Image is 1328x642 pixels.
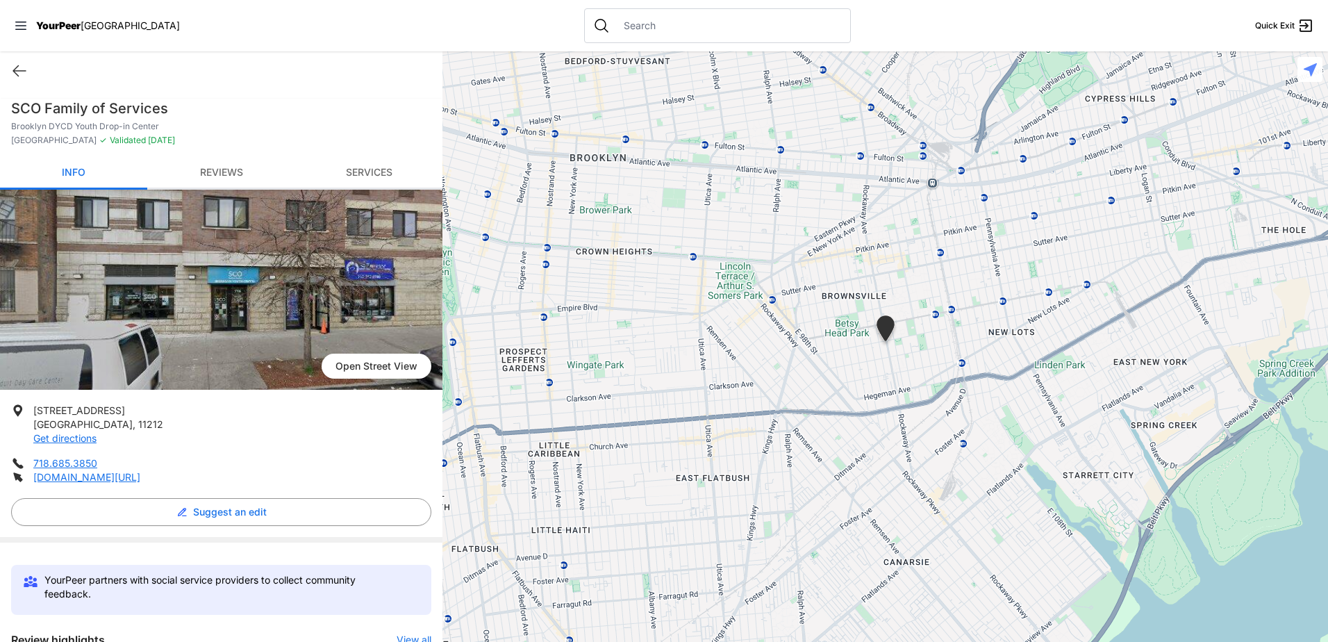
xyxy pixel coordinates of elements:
[295,157,442,190] a: Services
[193,505,267,519] span: Suggest an edit
[99,135,107,146] span: ✓
[615,19,842,33] input: Search
[33,432,97,444] a: Get directions
[33,457,97,469] a: 718.685.3850
[322,354,431,379] span: Open Street View
[33,404,125,416] span: [STREET_ADDRESS]
[874,315,897,347] div: Brooklyn DYCD Youth Drop-in Center
[1255,17,1314,34] a: Quick Exit
[11,99,431,118] h1: SCO Family of Services
[11,498,431,526] button: Suggest an edit
[133,418,135,430] span: ,
[138,418,163,430] span: 11212
[146,135,175,145] span: [DATE]
[110,135,146,145] span: Validated
[36,22,180,30] a: YourPeer[GEOGRAPHIC_DATA]
[11,121,431,132] p: Brooklyn DYCD Youth Drop-in Center
[36,19,81,31] span: YourPeer
[33,471,140,483] a: [DOMAIN_NAME][URL]
[147,157,294,190] a: Reviews
[44,573,404,601] p: YourPeer partners with social service providers to collect community feedback.
[33,418,133,430] span: [GEOGRAPHIC_DATA]
[81,19,180,31] span: [GEOGRAPHIC_DATA]
[1255,20,1295,31] span: Quick Exit
[11,135,97,146] span: [GEOGRAPHIC_DATA]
